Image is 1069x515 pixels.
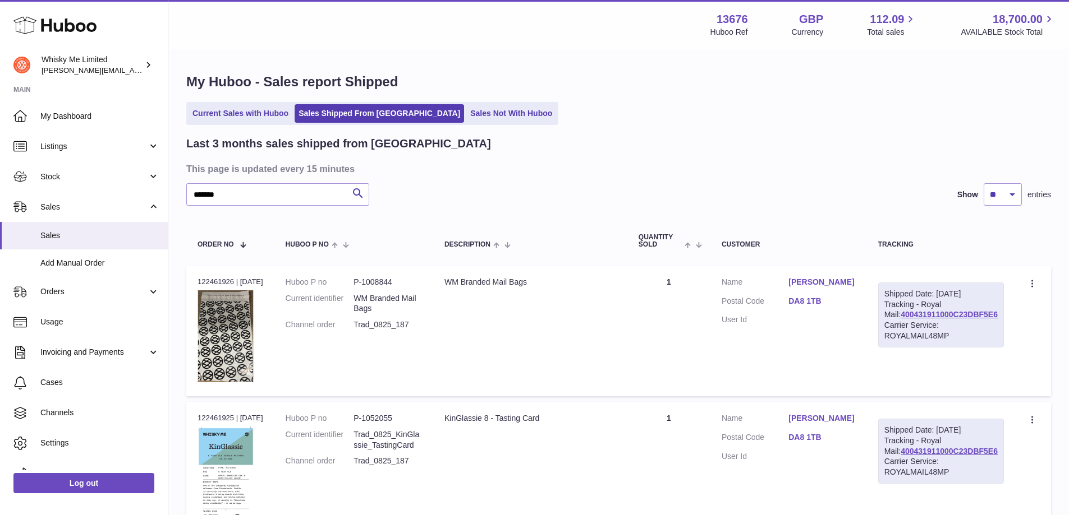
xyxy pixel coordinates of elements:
[198,413,263,423] div: 122461925 | [DATE]
[870,12,904,27] span: 112.09
[993,12,1043,27] span: 18,700.00
[354,319,422,330] dd: Trad_0825_187
[286,319,354,330] dt: Channel order
[627,266,710,396] td: 1
[40,258,159,268] span: Add Manual Order
[961,27,1056,38] span: AVAILABLE Stock Total
[722,241,856,248] div: Customer
[788,277,855,287] a: [PERSON_NAME]
[286,429,354,451] dt: Current identifier
[884,320,998,341] div: Carrier Service: ROYALMAIL48MP
[884,289,998,299] div: Shipped Date: [DATE]
[957,189,978,200] label: Show
[878,419,1004,484] div: Tracking - Royal Mail:
[286,293,354,314] dt: Current identifier
[722,413,788,426] dt: Name
[788,413,855,424] a: [PERSON_NAME]
[722,314,788,325] dt: User Id
[788,296,855,307] a: DA8 1TB
[13,57,30,73] img: frances@whiskyshop.com
[286,277,354,287] dt: Huboo P no
[40,141,148,152] span: Listings
[722,296,788,309] dt: Postal Code
[354,277,422,287] dd: P-1008844
[186,163,1048,175] h3: This page is updated every 15 minutes
[198,277,263,287] div: 122461926 | [DATE]
[40,438,159,448] span: Settings
[40,202,148,212] span: Sales
[799,12,823,27] strong: GBP
[40,377,159,388] span: Cases
[717,12,748,27] strong: 13676
[901,447,998,456] a: 400431911000C23DBF5E6
[40,230,159,241] span: Sales
[198,290,254,382] img: 1725358317.png
[40,317,159,327] span: Usage
[40,111,159,122] span: My Dashboard
[40,347,148,358] span: Invoicing and Payments
[901,310,998,319] a: 400431911000C23DBF5E6
[186,73,1051,91] h1: My Huboo - Sales report Shipped
[286,241,329,248] span: Huboo P no
[40,171,148,182] span: Stock
[722,451,788,462] dt: User Id
[466,104,556,123] a: Sales Not With Huboo
[792,27,824,38] div: Currency
[884,425,998,435] div: Shipped Date: [DATE]
[286,456,354,466] dt: Channel order
[42,54,143,76] div: Whisky Me Limited
[788,432,855,443] a: DA8 1TB
[13,473,154,493] a: Log out
[40,468,159,479] span: Returns
[42,66,225,75] span: [PERSON_NAME][EMAIL_ADDRESS][DOMAIN_NAME]
[198,241,234,248] span: Order No
[722,277,788,290] dt: Name
[295,104,464,123] a: Sales Shipped From [GEOGRAPHIC_DATA]
[354,293,422,314] dd: WM Branded Mail Bags
[639,234,682,248] span: Quantity Sold
[961,12,1056,38] a: 18,700.00 AVAILABLE Stock Total
[354,429,422,451] dd: Trad_0825_KinGlassie_TastingCard
[1027,189,1051,200] span: entries
[40,407,159,418] span: Channels
[354,456,422,466] dd: Trad_0825_187
[878,241,1004,248] div: Tracking
[444,413,616,424] div: KinGlassie 8 - Tasting Card
[444,241,490,248] span: Description
[40,286,148,297] span: Orders
[884,456,998,477] div: Carrier Service: ROYALMAIL48MP
[867,27,917,38] span: Total sales
[878,282,1004,347] div: Tracking - Royal Mail:
[444,277,616,287] div: WM Branded Mail Bags
[867,12,917,38] a: 112.09 Total sales
[722,432,788,446] dt: Postal Code
[186,136,491,151] h2: Last 3 months sales shipped from [GEOGRAPHIC_DATA]
[189,104,292,123] a: Current Sales with Huboo
[286,413,354,424] dt: Huboo P no
[354,413,422,424] dd: P-1052055
[710,27,748,38] div: Huboo Ref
